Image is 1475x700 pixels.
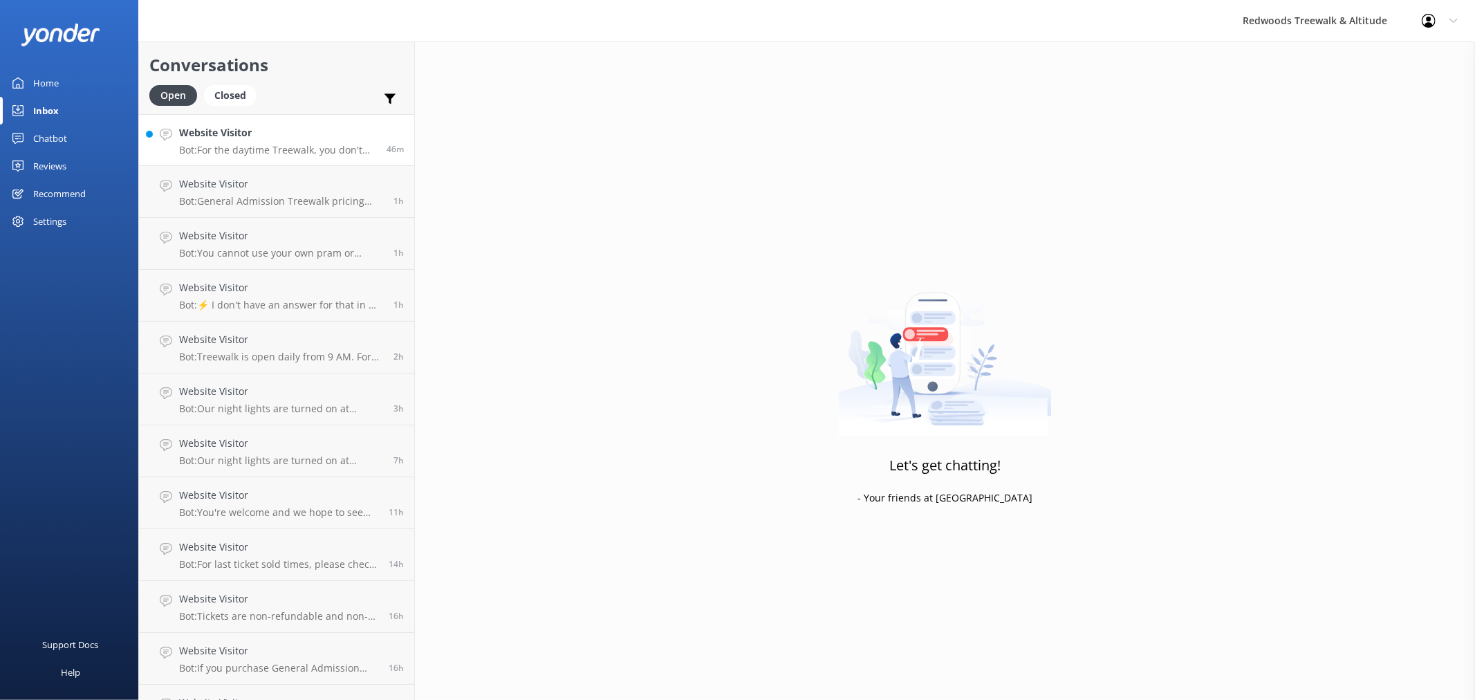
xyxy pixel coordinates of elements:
[33,208,66,235] div: Settings
[857,490,1032,506] p: - Your friends at [GEOGRAPHIC_DATA]
[139,374,414,425] a: Website VisitorBot:Our night lights are turned on at sunset, and the night walk starts 20 minutes...
[33,180,86,208] div: Recommend
[393,351,404,362] span: Sep 08 2025 10:18am (UTC +12:00) Pacific/Auckland
[139,477,414,529] a: Website VisitorBot:You're welcome and we hope to see you at [GEOGRAPHIC_DATA] & Altitude soon!11h
[43,631,99,658] div: Support Docs
[393,195,404,207] span: Sep 08 2025 11:49am (UTC +12:00) Pacific/Auckland
[139,633,414,685] a: Website VisitorBot:If you purchase General Admission tickets onsite, you may need to wait in line...
[139,529,414,581] a: Website VisitorBot:For last ticket sold times, please check our website FAQs [URL][DOMAIN_NAME].14h
[33,125,67,152] div: Chatbot
[179,558,378,571] p: Bot: For last ticket sold times, please check our website FAQs [URL][DOMAIN_NAME].
[179,351,383,363] p: Bot: Treewalk is open daily from 9 AM. For last ticket sold times, please check our website FAQs ...
[21,24,100,46] img: yonder-white-logo.png
[389,506,404,518] span: Sep 08 2025 01:00am (UTC +12:00) Pacific/Auckland
[393,403,404,414] span: Sep 08 2025 09:02am (UTC +12:00) Pacific/Auckland
[179,125,376,140] h4: Website Visitor
[149,85,197,106] div: Open
[179,280,383,295] h4: Website Visitor
[179,384,383,399] h4: Website Visitor
[179,643,378,658] h4: Website Visitor
[179,488,378,503] h4: Website Visitor
[179,540,378,555] h4: Website Visitor
[179,176,383,192] h4: Website Visitor
[179,591,378,607] h4: Website Visitor
[389,558,404,570] span: Sep 07 2025 10:46pm (UTC +12:00) Pacific/Auckland
[179,332,383,347] h4: Website Visitor
[387,143,404,155] span: Sep 08 2025 12:03pm (UTC +12:00) Pacific/Auckland
[838,264,1052,436] img: artwork of a man stealing a conversation from at giant smartphone
[33,97,59,125] div: Inbox
[179,610,378,623] p: Bot: Tickets are non-refundable and non-transferable.
[179,506,378,519] p: Bot: You're welcome and we hope to see you at [GEOGRAPHIC_DATA] & Altitude soon!
[393,299,404,311] span: Sep 08 2025 11:17am (UTC +12:00) Pacific/Auckland
[139,166,414,218] a: Website VisitorBot:General Admission Treewalk pricing starts at $42 for adults (16+ years) and $2...
[179,662,378,674] p: Bot: If you purchase General Admission tickets onsite, you may need to wait in line, especially d...
[179,195,383,208] p: Bot: General Admission Treewalk pricing starts at $42 for adults (16+ years) and $26 for children...
[179,403,383,415] p: Bot: Our night lights are turned on at sunset, and the night walk starts 20 minutes thereafter. W...
[179,247,383,259] p: Bot: You cannot use your own pram or stroller on the Treewalk. However, we provide custom-made st...
[33,152,66,180] div: Reviews
[204,87,263,102] a: Closed
[61,658,80,686] div: Help
[179,454,383,467] p: Bot: Our night lights are turned on at sunset, and the night walk starts 20 minutes thereafter. W...
[393,454,404,466] span: Sep 08 2025 05:07am (UTC +12:00) Pacific/Auckland
[179,436,383,451] h4: Website Visitor
[139,114,414,166] a: Website VisitorBot:For the daytime Treewalk, you don't need to book a specific date and time as i...
[139,270,414,322] a: Website VisitorBot:⚡ I don't have an answer for that in my knowledge base. Please try and rephras...
[33,69,59,97] div: Home
[139,322,414,374] a: Website VisitorBot:Treewalk is open daily from 9 AM. For last ticket sold times, please check our...
[889,454,1001,477] h3: Let's get chatting!
[149,52,404,78] h2: Conversations
[393,247,404,259] span: Sep 08 2025 11:48am (UTC +12:00) Pacific/Auckland
[179,144,376,156] p: Bot: For the daytime Treewalk, you don't need to book a specific date and time as it is General A...
[179,299,383,311] p: Bot: ⚡ I don't have an answer for that in my knowledge base. Please try and rephrase your questio...
[149,87,204,102] a: Open
[179,228,383,243] h4: Website Visitor
[204,85,257,106] div: Closed
[389,662,404,674] span: Sep 07 2025 08:33pm (UTC +12:00) Pacific/Auckland
[139,425,414,477] a: Website VisitorBot:Our night lights are turned on at sunset, and the night walk starts 20 minutes...
[139,218,414,270] a: Website VisitorBot:You cannot use your own pram or stroller on the Treewalk. However, we provide ...
[389,610,404,622] span: Sep 07 2025 08:44pm (UTC +12:00) Pacific/Auckland
[139,581,414,633] a: Website VisitorBot:Tickets are non-refundable and non-transferable.16h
